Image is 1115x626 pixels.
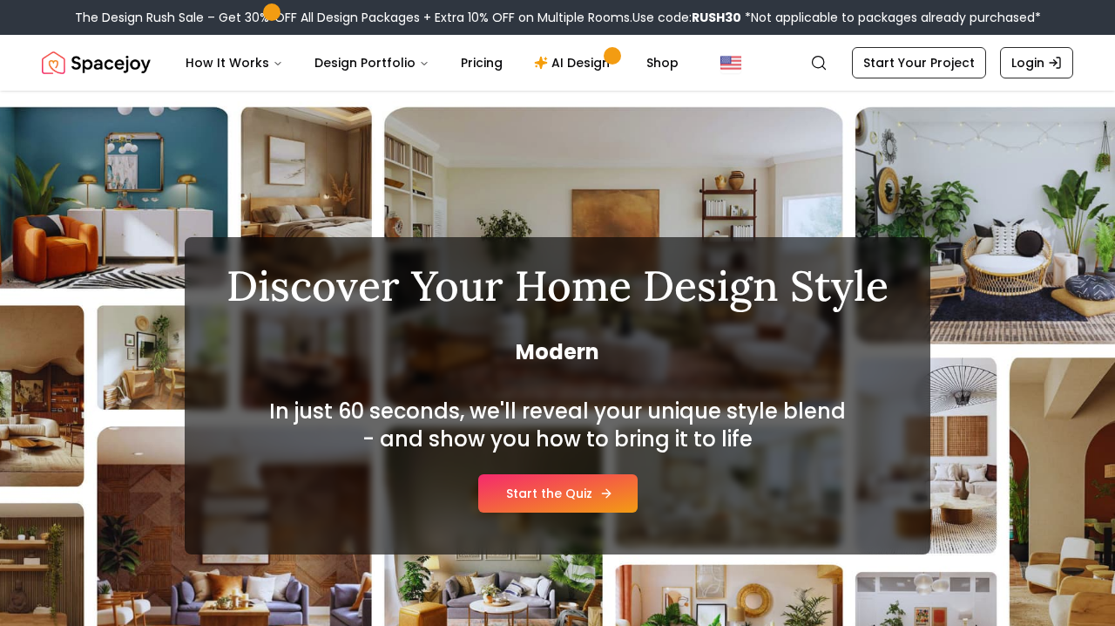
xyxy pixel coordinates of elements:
[447,45,517,80] a: Pricing
[520,45,629,80] a: AI Design
[741,9,1041,26] span: *Not applicable to packages already purchased*
[75,9,1041,26] div: The Design Rush Sale – Get 30% OFF All Design Packages + Extra 10% OFF on Multiple Rooms.
[42,45,151,80] img: Spacejoy Logo
[1000,47,1073,78] a: Login
[692,9,741,26] b: RUSH30
[172,45,693,80] nav: Main
[42,35,1073,91] nav: Global
[265,398,850,453] h2: In just 60 seconds, we'll reveal your unique style blend - and show you how to bring it to life
[852,47,986,78] a: Start Your Project
[478,474,638,513] a: Start the Quiz
[632,9,741,26] span: Use code:
[632,45,693,80] a: Shop
[42,45,151,80] a: Spacejoy
[720,52,741,73] img: United States
[301,45,443,80] button: Design Portfolio
[226,265,889,307] h1: Discover Your Home Design Style
[226,338,889,366] span: Modern
[172,45,297,80] button: How It Works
